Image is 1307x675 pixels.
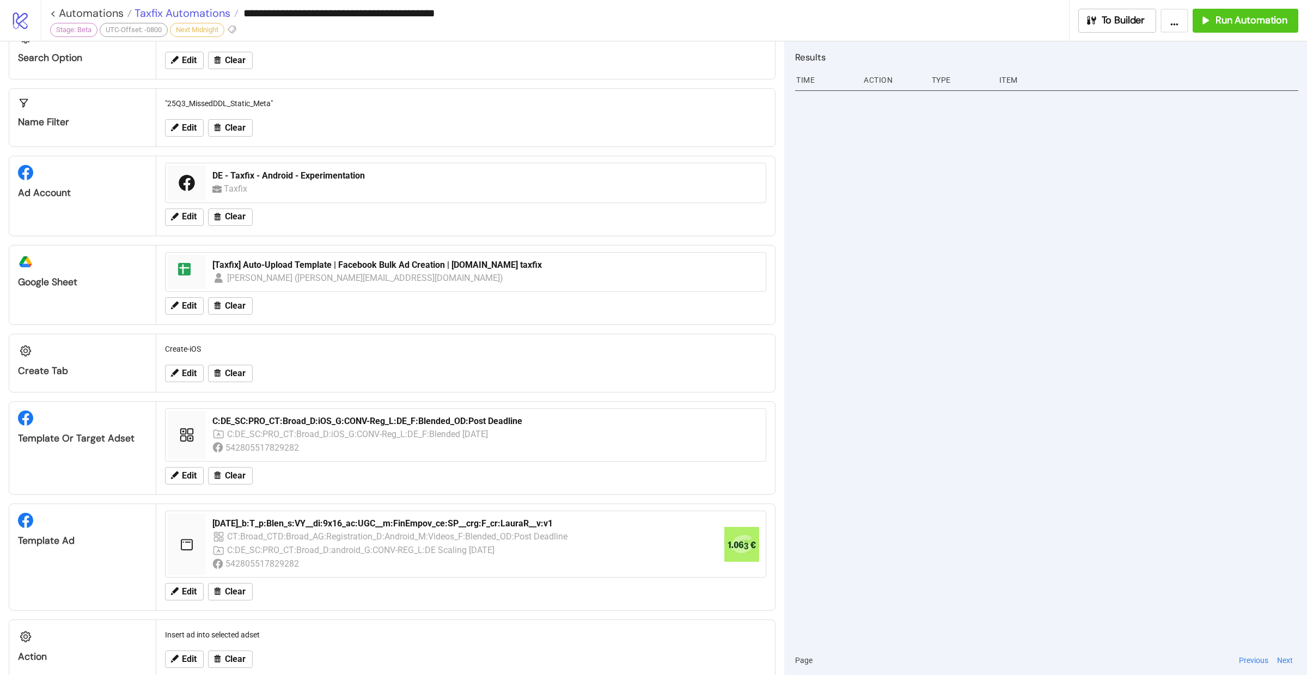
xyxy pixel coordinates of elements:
[18,116,147,128] div: Name Filter
[18,187,147,199] div: Ad Account
[182,123,197,133] span: Edit
[165,208,204,226] button: Edit
[208,365,253,382] button: Clear
[50,8,132,19] a: < Automations
[18,535,147,547] div: Template Ad
[1216,14,1287,27] span: Run Automation
[212,170,759,182] div: DE - Taxfix - Android - Experimentation
[863,70,923,90] div: Action
[1161,9,1188,33] button: ...
[208,119,253,137] button: Clear
[227,530,568,543] div: CT:Broad_CTD:Broad_AG:Registration_D:Android_M:Videos_F:Blended_OD:Post Deadline
[208,467,253,484] button: Clear
[225,56,246,65] span: Clear
[182,587,197,597] span: Edit
[795,50,1298,64] h2: Results
[224,182,251,195] div: Taxfix
[212,259,759,271] div: [Taxfix] Auto-Upload Template | Facebook Bulk Ad Creation | [DOMAIN_NAME] taxfix
[100,23,168,37] div: UTC-Offset: -0800
[227,271,504,285] div: [PERSON_NAME] ([PERSON_NAME][EMAIL_ADDRESS][DOMAIN_NAME])
[225,654,246,664] span: Clear
[225,441,301,455] div: 542805517829282
[182,56,197,65] span: Edit
[18,276,147,289] div: Google Sheet
[225,369,246,378] span: Clear
[165,365,204,382] button: Edit
[998,70,1298,90] div: Item
[225,587,246,597] span: Clear
[931,70,991,90] div: Type
[50,23,97,37] div: Stage: Beta
[227,543,495,557] div: C:DE_SC:PRO_CT:Broad_D:android_G:CONV-REG_L:DE Scaling [DATE]
[225,212,246,222] span: Clear
[165,52,204,69] button: Edit
[1078,9,1157,33] button: To Builder
[165,651,204,668] button: Edit
[795,70,855,90] div: Time
[225,123,246,133] span: Clear
[165,119,204,137] button: Edit
[165,297,204,315] button: Edit
[208,208,253,226] button: Clear
[212,518,716,530] div: [DATE]_b:T_p:Blen_s:VY__di:9x16_ac:UGC__m:FinEmpov_ce:SP__crg:F_cr:LauraR__v:v1
[18,651,147,663] div: Action
[18,365,147,377] div: Create Tab
[225,301,246,311] span: Clear
[182,369,197,378] span: Edit
[161,93,771,114] div: "25Q3_MissedDDL_Static_Meta"
[165,583,204,600] button: Edit
[132,8,239,19] a: Taxfix Automations
[1102,14,1145,27] span: To Builder
[227,427,488,441] div: C:DE_SC:PRO_CT:Broad_D:iOS_G:CONV-Reg_L:DE_F:Blended [DATE]
[208,583,253,600] button: Clear
[795,654,813,666] span: Page
[225,471,246,481] span: Clear
[212,415,759,427] div: C:DE_SC:PRO_CT:Broad_D:iOS_G:CONV-Reg_L:DE_F:Blended_OD:Post Deadline
[18,432,147,445] div: Template or Target Adset
[165,467,204,484] button: Edit
[182,654,197,664] span: Edit
[225,557,301,570] div: 542805517829282
[1274,654,1296,666] button: Next
[161,339,771,359] div: Create-iOS
[182,212,197,222] span: Edit
[182,301,197,311] span: Edit
[132,6,230,20] span: Taxfix Automations
[1236,654,1272,666] button: Previous
[18,52,147,64] div: Search Option
[208,651,253,668] button: Clear
[208,297,253,315] button: Clear
[161,624,771,645] div: Insert ad into selected adset
[1193,9,1298,33] button: Run Automation
[182,471,197,481] span: Edit
[724,527,759,562] img: https://scontent-fra5-1.xx.fbcdn.net/v/t15.5256-10/532459275_1055200390100368_1004046126538911273...
[170,23,224,37] div: Next Midnight
[208,52,253,69] button: Clear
